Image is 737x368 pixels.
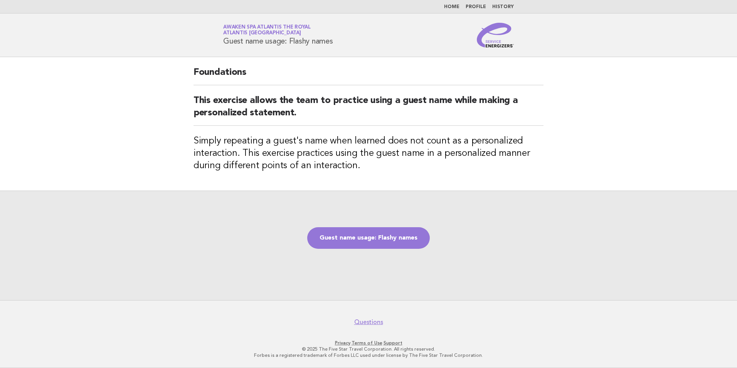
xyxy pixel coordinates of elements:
[354,318,383,326] a: Questions
[194,66,543,85] h2: Foundations
[133,352,604,358] p: Forbes is a registered trademark of Forbes LLC used under license by The Five Star Travel Corpora...
[352,340,382,346] a: Terms of Use
[477,23,514,47] img: Service Energizers
[444,5,459,9] a: Home
[223,31,301,36] span: Atlantis [GEOGRAPHIC_DATA]
[223,25,333,45] h1: Guest name usage: Flashy names
[335,340,350,346] a: Privacy
[492,5,514,9] a: History
[133,340,604,346] p: · ·
[133,346,604,352] p: © 2025 The Five Star Travel Corporation. All rights reserved.
[384,340,402,346] a: Support
[307,227,430,249] a: Guest name usage: Flashy names
[194,135,543,172] h3: Simply repeating a guest's name when learned does not count as a personalized interaction. This e...
[466,5,486,9] a: Profile
[223,25,311,35] a: Awaken SPA Atlantis the RoyalAtlantis [GEOGRAPHIC_DATA]
[194,95,543,126] h2: This exercise allows the team to practice using a guest name while making a personalized statement.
